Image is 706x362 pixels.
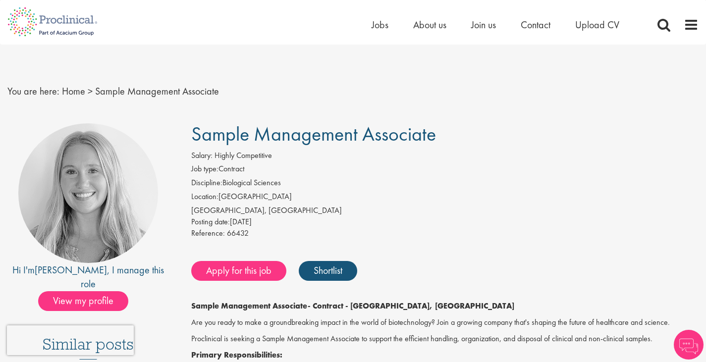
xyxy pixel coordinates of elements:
[7,85,59,98] span: You are here:
[191,350,282,360] strong: Primary Responsibilities:
[191,163,699,177] li: Contract
[191,121,436,147] span: Sample Management Associate
[35,263,107,276] a: [PERSON_NAME]
[674,330,704,360] img: Chatbot
[38,293,138,306] a: View my profile
[18,123,158,263] img: imeage of recruiter Shannon Briggs
[372,18,388,31] a: Jobs
[191,228,225,239] label: Reference:
[215,150,272,160] span: Highly Competitive
[191,301,308,311] strong: Sample Management Associate
[191,163,218,175] label: Job type:
[38,291,128,311] span: View my profile
[471,18,496,31] a: Join us
[62,85,85,98] a: breadcrumb link
[191,150,213,161] label: Salary:
[575,18,619,31] a: Upload CV
[308,301,514,311] strong: - Contract - [GEOGRAPHIC_DATA], [GEOGRAPHIC_DATA]
[191,216,699,228] div: [DATE]
[88,85,93,98] span: >
[191,177,699,191] li: Biological Sciences
[191,333,699,345] p: Proclinical is seeking a Sample Management Associate to support the efficient handling, organizat...
[7,263,169,291] div: Hi I'm , I manage this role
[191,317,699,328] p: Are you ready to make a groundbreaking impact in the world of biotechnology? Join a growing compa...
[191,216,230,227] span: Posting date:
[7,325,134,355] iframe: reCAPTCHA
[191,177,222,189] label: Discipline:
[191,191,218,203] label: Location:
[95,85,219,98] span: Sample Management Associate
[191,191,699,205] li: [GEOGRAPHIC_DATA]
[521,18,550,31] a: Contact
[191,205,699,216] div: [GEOGRAPHIC_DATA], [GEOGRAPHIC_DATA]
[227,228,249,238] span: 66432
[413,18,446,31] a: About us
[191,261,286,281] a: Apply for this job
[299,261,357,281] a: Shortlist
